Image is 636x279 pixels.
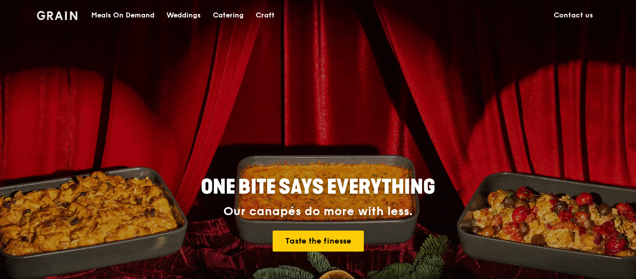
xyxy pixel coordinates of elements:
div: Catering [213,0,244,30]
div: Meals On Demand [91,0,155,30]
div: Weddings [166,0,201,30]
div: Craft [256,0,275,30]
a: Weddings [160,0,207,30]
span: ONE BITE SAYS EVERYTHING [201,175,435,199]
div: Our canapés do more with less. [139,205,497,219]
a: Taste the finesse [273,231,364,252]
a: Catering [207,0,250,30]
a: Craft [250,0,281,30]
a: Contact us [548,0,599,30]
img: Grain [37,11,77,20]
